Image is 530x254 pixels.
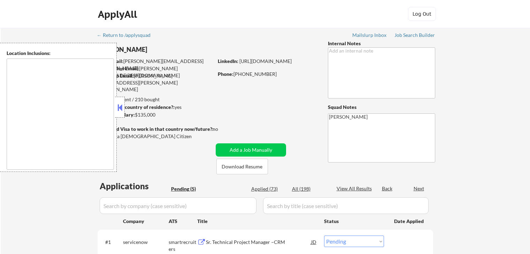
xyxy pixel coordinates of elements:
[97,33,157,38] div: ← Return to /applysquad
[7,50,114,57] div: Location Inclusions:
[98,8,139,20] div: ApplyAll
[216,159,268,174] button: Download Resume
[394,33,435,38] div: Job Search Builder
[98,45,241,54] div: [PERSON_NAME]
[97,32,157,39] a: ← Return to /applysquad
[394,218,425,225] div: Date Applied
[328,104,435,111] div: Squad Notes
[97,104,211,111] div: yes
[310,236,317,248] div: JD
[251,185,286,192] div: Applied (73)
[98,126,214,132] strong: Will need Visa to work in that country now/future?:
[98,72,213,93] div: [PERSON_NAME][EMAIL_ADDRESS][PERSON_NAME][DOMAIN_NAME]
[105,239,117,246] div: #1
[218,71,233,77] strong: Phone:
[123,218,169,225] div: Company
[337,185,374,192] div: View All Results
[408,7,436,21] button: Log Out
[169,239,197,252] div: smartrecruiters
[98,65,213,79] div: [PERSON_NAME][EMAIL_ADDRESS][DOMAIN_NAME]
[123,239,169,246] div: servicenow
[197,218,317,225] div: Title
[292,185,327,192] div: All (198)
[213,126,232,133] div: no
[169,218,197,225] div: ATS
[239,58,292,64] a: [URL][DOMAIN_NAME]
[98,133,215,140] div: Yes, I am a [DEMOGRAPHIC_DATA] Citizen
[324,215,384,227] div: Status
[216,143,286,157] button: Add a Job Manually
[352,32,387,39] a: Mailslurp Inbox
[100,197,256,214] input: Search by company (case sensitive)
[382,185,393,192] div: Back
[97,96,213,103] div: 73 sent / 210 bought
[206,239,311,246] div: Sr. Technical Project Manager –CRM
[171,185,206,192] div: Pending (5)
[100,182,169,190] div: Applications
[97,111,213,118] div: $135,000
[97,104,175,110] strong: Can work in country of residence?:
[218,58,238,64] strong: LinkedIn:
[414,185,425,192] div: Next
[328,40,435,47] div: Internal Notes
[218,71,316,78] div: [PHONE_NUMBER]
[352,33,387,38] div: Mailslurp Inbox
[263,197,429,214] input: Search by title (case sensitive)
[98,58,213,71] div: [PERSON_NAME][EMAIL_ADDRESS][DOMAIN_NAME]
